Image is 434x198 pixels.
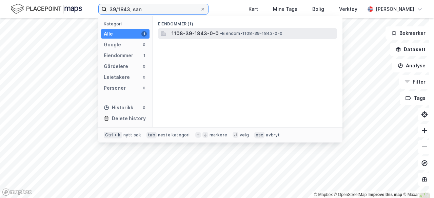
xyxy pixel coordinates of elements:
[123,132,141,138] div: nytt søk
[390,43,431,56] button: Datasett
[146,132,157,138] div: tab
[376,5,414,13] div: [PERSON_NAME]
[220,31,282,36] span: Eiendom • 1108-39-1843-0-0
[141,64,147,69] div: 0
[141,53,147,58] div: 1
[107,4,200,14] input: Søk på adresse, matrikkel, gårdeiere, leietakere eller personer
[172,29,219,38] span: 1108-39-1843-0-0
[399,75,431,89] button: Filter
[369,192,402,197] a: Improve this map
[104,62,128,70] div: Gårdeiere
[266,132,280,138] div: avbryt
[392,59,431,72] button: Analyse
[273,5,297,13] div: Mine Tags
[334,192,367,197] a: OpenStreetMap
[153,16,342,28] div: Eiendommer (1)
[141,31,147,37] div: 1
[240,132,249,138] div: velg
[104,104,133,112] div: Historikk
[400,166,434,198] iframe: Chat Widget
[104,21,150,26] div: Kategori
[254,132,265,138] div: esc
[249,5,258,13] div: Kart
[104,51,133,60] div: Eiendommer
[312,5,324,13] div: Bolig
[2,188,32,196] a: Mapbox homepage
[400,91,431,105] button: Tags
[104,132,122,138] div: Ctrl + k
[104,30,113,38] div: Alle
[11,3,82,15] img: logo.f888ab2527a4732fd821a326f86c7f29.svg
[104,84,126,92] div: Personer
[220,31,222,36] span: •
[104,73,130,81] div: Leietakere
[104,41,121,49] div: Google
[141,105,147,110] div: 0
[141,42,147,47] div: 0
[141,74,147,80] div: 0
[400,166,434,198] div: Kontrollprogram for chat
[141,85,147,91] div: 0
[386,26,431,40] button: Bokmerker
[210,132,227,138] div: markere
[112,114,146,123] div: Delete history
[158,132,190,138] div: neste kategori
[339,5,357,13] div: Verktøy
[314,192,333,197] a: Mapbox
